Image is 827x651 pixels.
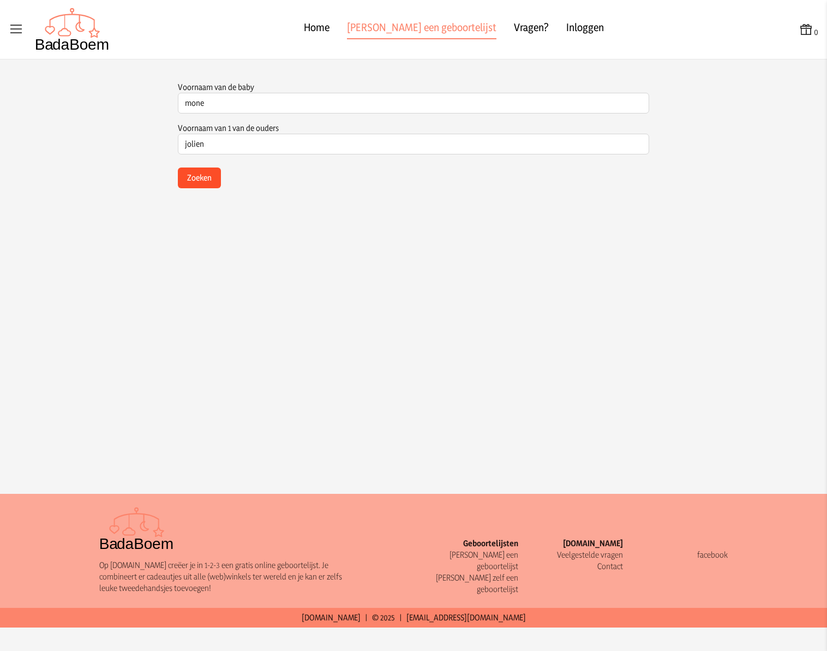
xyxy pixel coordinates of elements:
[557,550,623,560] a: Veelgestelde vragen
[799,22,818,38] button: 0
[178,82,254,92] label: Voornaam van de baby
[304,20,329,39] a: Home
[450,550,518,571] a: [PERSON_NAME] een geboortelijst
[566,20,604,39] a: Inloggen
[518,537,623,549] div: [DOMAIN_NAME]
[597,561,623,571] a: Contact
[178,168,221,188] button: Zoeken
[514,20,549,39] a: Vragen?
[436,572,518,594] a: [PERSON_NAME] zelf een geboortelijst
[35,8,110,51] img: Badaboem
[399,612,402,623] span: |
[4,612,823,623] p: © 2025
[99,507,174,551] img: Badaboem
[697,550,728,560] a: facebook
[178,123,279,133] label: Voornaam van 1 van de ouders
[406,612,526,623] a: [EMAIL_ADDRESS][DOMAIN_NAME]
[413,537,518,549] div: Geboortelijsten
[99,559,361,594] p: Op [DOMAIN_NAME] creëer je in 1-2-3 een gratis online geboortelijst. Je combineert er cadeautjes ...
[347,20,496,39] a: [PERSON_NAME] een geboortelijst
[302,612,361,623] a: [DOMAIN_NAME]
[365,612,368,623] span: |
